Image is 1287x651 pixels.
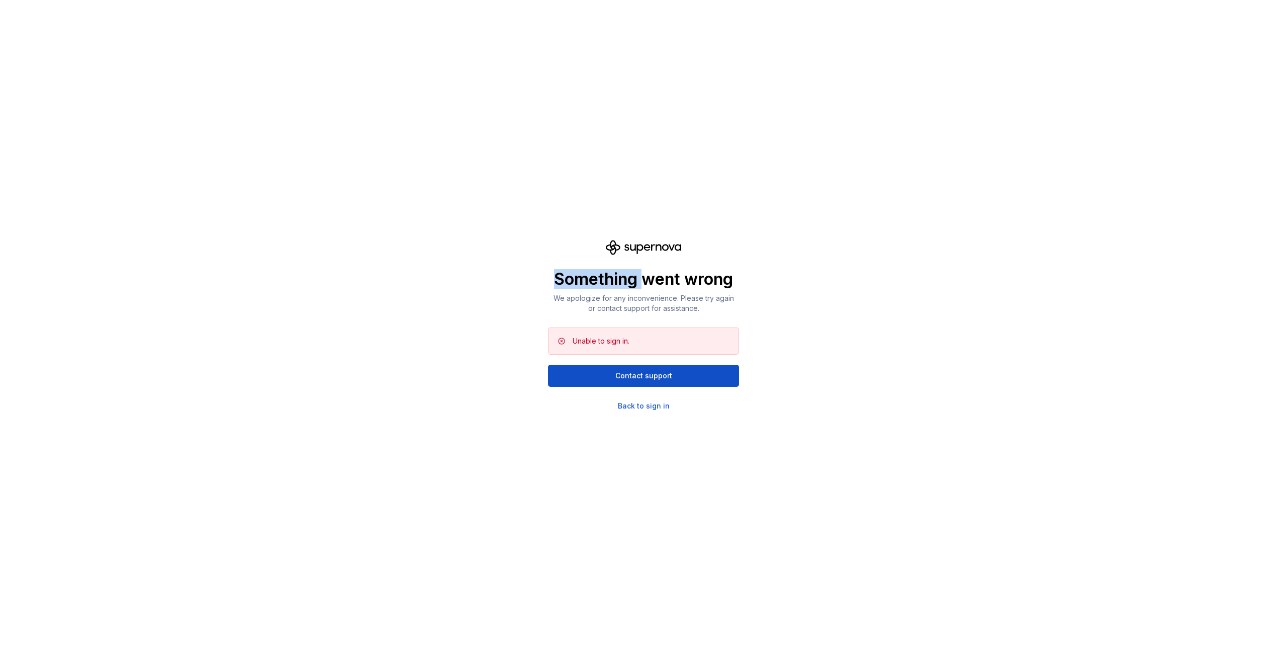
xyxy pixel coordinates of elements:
[618,401,670,411] a: Back to sign in
[548,269,739,289] p: Something went wrong
[573,336,629,346] div: Unable to sign in.
[548,293,739,313] p: We apologize for any inconvenience. Please try again or contact support for assistance.
[548,365,739,387] button: Contact support
[615,371,672,381] span: Contact support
